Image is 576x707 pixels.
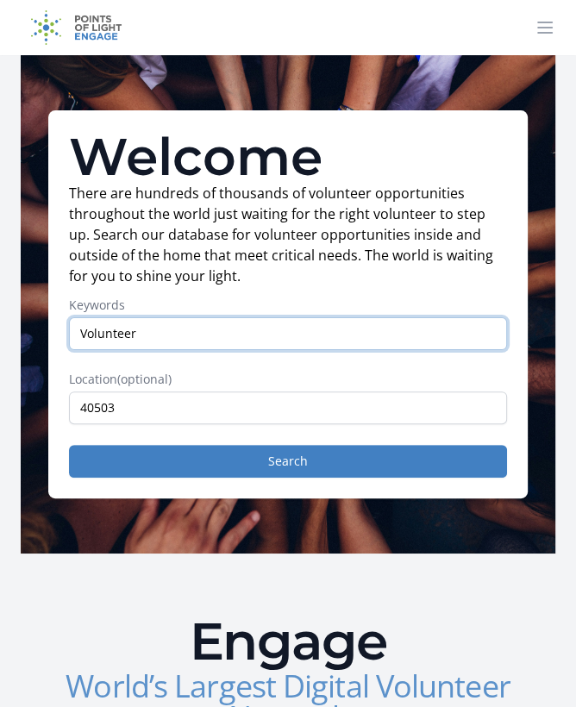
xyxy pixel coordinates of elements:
[69,183,507,286] p: There are hundreds of thousands of volunteer opportunities throughout the world just waiting for ...
[69,445,507,478] button: Search
[41,616,535,667] h2: Engage
[69,131,507,183] h1: Welcome
[117,371,172,387] span: (optional)
[69,297,507,314] label: Keywords
[69,371,507,388] label: Location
